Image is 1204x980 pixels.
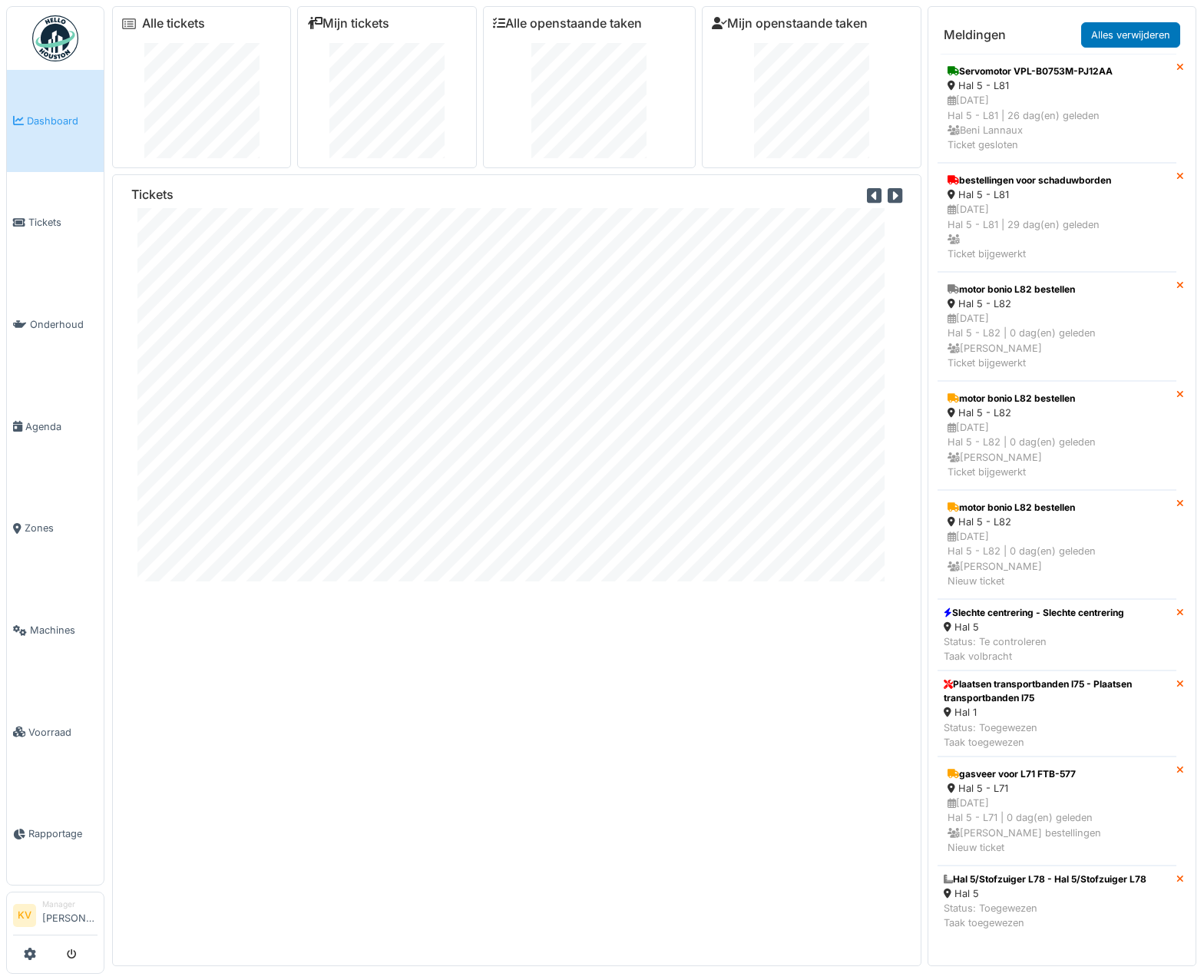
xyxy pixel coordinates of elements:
[1081,22,1180,48] a: Alles verwijderen
[944,620,1124,634] div: Hal 5
[948,515,1166,529] div: Hal 5 - L82
[938,54,1176,163] a: Servomotor VPL-B0753M-PJ12AA Hal 5 - L81 [DATE]Hal 5 - L81 | 26 dag(en) geleden Beni LannauxTicke...
[938,866,1176,938] a: Hal 5/Stofzuiger L78 - Hal 5/Stofzuiger L78 Hal 5 Status: ToegewezenTaak toegewezen
[944,28,1006,42] h6: Meldingen
[948,65,1166,78] div: Servomotor VPL-B0753M-PJ12AA
[30,623,98,637] span: Machines
[948,187,1166,202] div: Hal 5 - L81
[42,899,98,910] div: Manager
[42,899,98,932] li: [PERSON_NAME]
[944,705,1170,720] div: Hal 1
[7,478,104,580] a: Zones
[7,681,104,783] a: Voorraad
[938,490,1176,599] a: motor bonio L82 bestellen Hal 5 - L82 [DATE]Hal 5 - L82 | 0 dag(en) geleden [PERSON_NAME]Nieuw ti...
[938,670,1176,757] a: Plaatsen transportbanden l75 - Plaatsen transportbanden l75 Hal 1 Status: ToegewezenTaak toegewezen
[142,16,205,31] a: Alle tickets
[944,677,1170,705] div: Plaatsen transportbanden l75 - Plaatsen transportbanden l75
[948,93,1166,152] div: [DATE] Hal 5 - L81 | 26 dag(en) geleden Beni Lannaux Ticket gesloten
[948,392,1166,406] div: motor bonio L82 bestellen
[948,406,1166,420] div: Hal 5 - L82
[938,381,1176,490] a: motor bonio L82 bestellen Hal 5 - L82 [DATE]Hal 5 - L82 | 0 dag(en) geleden [PERSON_NAME]Ticket b...
[938,757,1176,866] a: gasveer voor L71 FTB-577 Hal 5 - L71 [DATE]Hal 5 - L71 | 0 dag(en) geleden [PERSON_NAME] bestelli...
[948,296,1166,311] div: Hal 5 - L82
[7,376,104,478] a: Agenda
[28,725,98,740] span: Voorraad
[938,599,1176,671] a: Slechte centrering - Slechte centrering Hal 5 Status: Te controlerenTaak volbracht
[25,521,98,535] span: Zones
[28,826,98,841] span: Rapportage
[28,215,98,230] span: Tickets
[27,114,98,128] span: Dashboard
[948,529,1166,588] div: [DATE] Hal 5 - L82 | 0 dag(en) geleden [PERSON_NAME] Nieuw ticket
[13,904,36,927] li: KV
[948,311,1166,370] div: [DATE] Hal 5 - L82 | 0 dag(en) geleden [PERSON_NAME] Ticket bijgewerkt
[944,634,1124,664] div: Status: Te controleren Taak volbracht
[712,16,868,31] a: Mijn openstaande taken
[13,899,98,935] a: KV Manager[PERSON_NAME]
[7,579,104,681] a: Machines
[948,781,1166,796] div: Hal 5 - L71
[30,317,98,332] span: Onderhoud
[7,70,104,172] a: Dashboard
[948,420,1166,479] div: [DATE] Hal 5 - L82 | 0 dag(en) geleden [PERSON_NAME] Ticket bijgewerkt
[7,172,104,274] a: Tickets
[7,783,104,886] a: Rapportage
[944,606,1124,620] div: Slechte centrering - Slechte centrering
[948,767,1166,781] div: gasveer voor L71 FTB-577
[307,16,389,31] a: Mijn tickets
[948,796,1166,855] div: [DATE] Hal 5 - L71 | 0 dag(en) geleden [PERSON_NAME] bestellingen Nieuw ticket
[948,78,1166,93] div: Hal 5 - L81
[948,283,1166,296] div: motor bonio L82 bestellen
[944,872,1146,886] div: Hal 5/Stofzuiger L78 - Hal 5/Stofzuiger L78
[938,163,1176,272] a: bestellingen voor schaduwborden Hal 5 - L81 [DATE]Hal 5 - L81 | 29 dag(en) geleden Ticket bijgewerkt
[7,273,104,376] a: Onderhoud
[944,901,1146,930] div: Status: Toegewezen Taak toegewezen
[938,272,1176,381] a: motor bonio L82 bestellen Hal 5 - L82 [DATE]Hal 5 - L82 | 0 dag(en) geleden [PERSON_NAME]Ticket b...
[32,15,78,61] img: Badge_color-CXgf-gQk.svg
[944,720,1170,750] div: Status: Toegewezen Taak toegewezen
[493,16,642,31] a: Alle openstaande taken
[944,886,1146,901] div: Hal 5
[948,174,1166,187] div: bestellingen voor schaduwborden
[25,419,98,434] span: Agenda
[948,202,1166,261] div: [DATE] Hal 5 - L81 | 29 dag(en) geleden Ticket bijgewerkt
[948,501,1166,515] div: motor bonio L82 bestellen
[131,187,174,202] h6: Tickets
